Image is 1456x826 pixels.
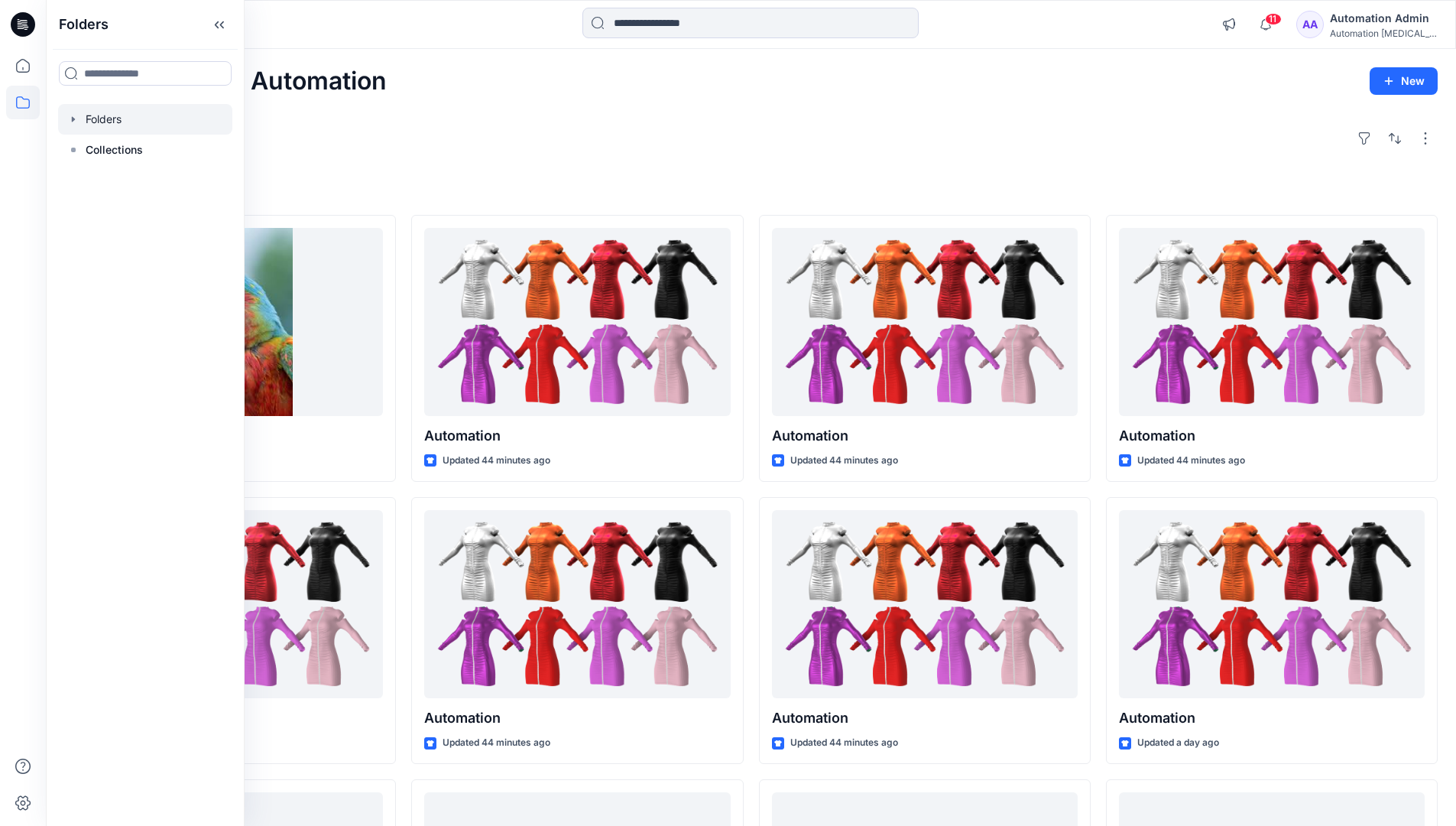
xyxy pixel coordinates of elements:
a: Automation [772,228,1078,417]
p: Updated 44 minutes ago [1137,453,1245,469]
p: Automation [772,707,1078,729]
a: Automation [424,228,730,417]
p: Updated 44 minutes ago [790,453,898,469]
p: Automation [1119,707,1425,729]
button: New [1370,67,1438,95]
p: Automation [1119,425,1425,447]
p: Updated 44 minutes ago [790,735,898,751]
a: Automation [1119,510,1425,699]
p: Automation [772,425,1078,447]
p: Updated 44 minutes ago [443,735,550,751]
div: AA [1296,11,1324,38]
div: Automation Admin [1330,9,1437,28]
h4: Styles [64,181,1438,200]
a: Automation [1119,228,1425,417]
p: Updated 44 minutes ago [443,453,550,469]
p: Automation [424,425,730,447]
a: Automation [772,510,1078,699]
a: Automation [424,510,730,699]
p: Collections [86,141,143,159]
div: Automation [MEDICAL_DATA]... [1330,28,1437,39]
p: Automation [424,707,730,729]
p: Updated a day ago [1137,735,1219,751]
span: 11 [1265,13,1282,25]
